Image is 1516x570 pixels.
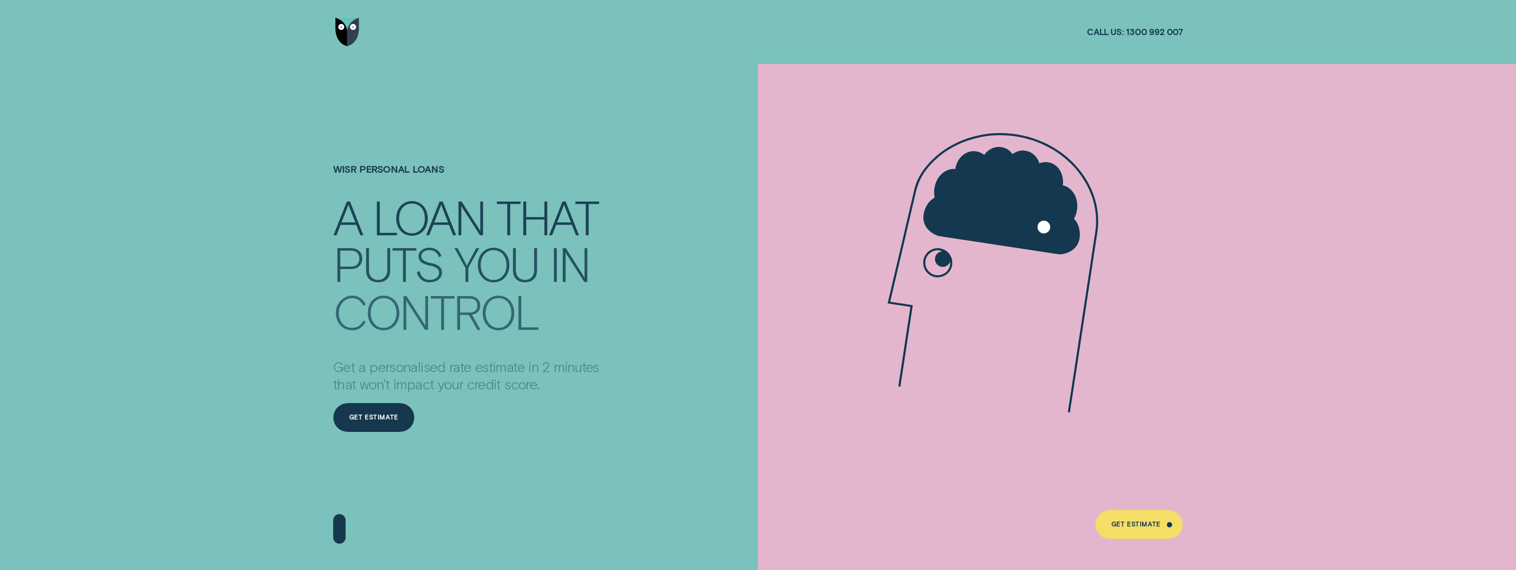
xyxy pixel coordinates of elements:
div: THAT [496,194,598,238]
p: Get a personalised rate estimate in 2 minutes that won't impact your credit score. [333,358,610,392]
span: Call us: [1087,26,1123,37]
div: LOAN [373,194,485,238]
span: 1300 992 007 [1126,26,1183,37]
div: IN [550,241,589,285]
div: A [333,194,362,238]
a: Get Estimate [1095,510,1183,539]
img: Wisr [335,18,359,47]
div: YOU [454,241,539,285]
a: Get Estimate [333,403,414,432]
div: CONTROL [333,289,539,333]
div: PUTS [333,241,443,285]
h4: A LOAN THAT PUTS YOU IN CONTROL [333,192,610,326]
a: Call us:1300 992 007 [1087,26,1183,37]
h1: Wisr Personal Loans [333,163,610,193]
